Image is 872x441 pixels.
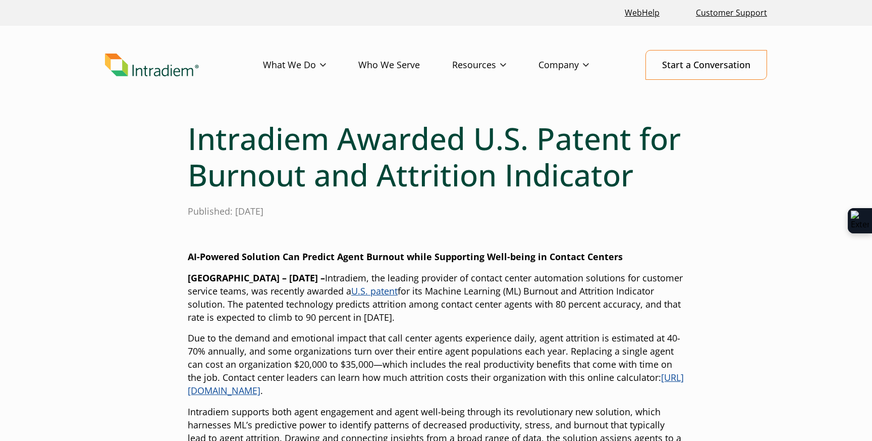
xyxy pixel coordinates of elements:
[621,2,664,24] a: Link opens in a new window
[105,54,199,77] img: Intradiem
[358,51,452,80] a: Who We Serve
[263,51,358,80] a: What We Do
[188,371,684,397] a: Link opens in a new window
[188,272,684,324] p: Intradiem, the leading provider of contact center automation solutions for customer service teams...
[645,50,767,80] a: Start a Conversation
[188,120,684,193] h1: Intradiem Awarded U.S. Patent for Burnout and Attrition Indicator
[351,285,398,297] a: U.S. patent
[692,2,771,24] a: Customer Support
[188,332,684,398] p: Due to the demand and emotional impact that call center agents experience daily, agent attrition ...
[452,51,538,80] a: Resources
[105,54,263,77] a: Link to homepage of Intradiem
[188,205,684,218] p: Published: [DATE]
[538,51,621,80] a: Company
[188,272,325,284] strong: [GEOGRAPHIC_DATA] – [DATE] –
[188,251,623,263] strong: AI-Powered Solution Can Predict Agent Burnout while Supporting Well-being in Contact Centers
[851,211,869,231] img: Extension Icon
